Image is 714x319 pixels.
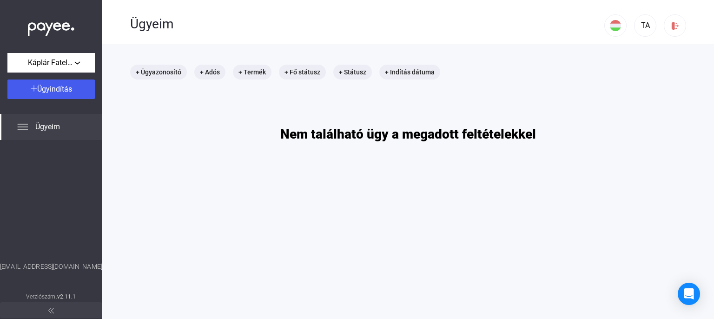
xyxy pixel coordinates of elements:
img: white-payee-white-dot.svg [28,17,74,36]
span: Ügyindítás [37,85,72,93]
div: TA [637,20,653,31]
mat-chip: + Fő státusz [279,65,326,80]
img: logout-red [670,21,680,31]
img: HU [610,20,621,31]
div: Ügyeim [130,16,604,32]
mat-chip: + Termék [233,65,271,80]
span: Káplár Fatelep Kft. [28,57,74,68]
mat-chip: + Státusz [333,65,372,80]
img: plus-white.svg [31,85,37,92]
strong: v2.11.1 [57,293,76,300]
button: HU [604,14,627,37]
span: Ügyeim [35,121,60,133]
div: Open Intercom Messenger [678,283,700,305]
mat-chip: + Indítás dátuma [379,65,440,80]
button: Ügyindítás [7,80,95,99]
button: TA [634,14,656,37]
mat-chip: + Adós [194,65,225,80]
img: arrow-double-left-grey.svg [48,308,54,313]
button: logout-red [664,14,686,37]
img: list.svg [17,121,28,133]
mat-chip: + Ügyazonosító [130,65,187,80]
h1: Nem található ügy a megadott feltételekkel [280,126,536,142]
button: Káplár Fatelep Kft. [7,53,95,73]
